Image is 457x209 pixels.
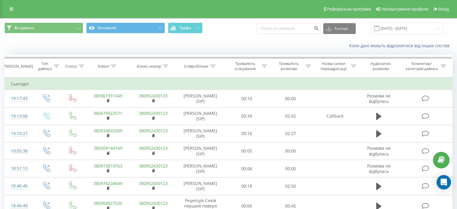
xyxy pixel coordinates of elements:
[318,61,349,71] div: Назва схеми переадресації
[11,110,27,122] div: 19:13:06
[381,7,428,11] span: Налаштування профілю
[139,93,168,99] a: 380952430123
[93,200,122,206] a: 380968927535
[176,142,225,160] td: [PERSON_NAME] (SIP)
[139,110,168,116] a: 380952430123
[269,107,312,125] td: 02:42
[225,160,269,177] td: 00:06
[274,61,304,71] div: Тривалість розмови
[269,125,312,142] td: 02:27
[139,145,168,151] a: 380952430123
[137,64,161,69] div: Бізнес номер
[11,145,27,157] div: 19:05:38
[225,125,269,142] td: 00:16
[14,26,34,30] span: Всі дзвінки
[65,64,77,69] div: Статус
[180,26,191,30] span: Графік
[11,128,27,140] div: 19:10:27
[11,180,27,192] div: 18:46:46
[11,93,27,104] div: 19:17:43
[367,145,391,156] span: Розмова не відбулась
[225,177,269,195] td: 00:18
[176,107,225,125] td: [PERSON_NAME] (SIP)
[176,125,225,142] td: [PERSON_NAME] (SIP)
[367,93,391,104] span: Розмова не відбулась
[38,61,52,71] div: Тип дзвінка
[327,7,371,11] span: Реферальна програма
[11,163,27,174] div: 18:51:13
[176,160,225,177] td: [PERSON_NAME] (SIP)
[404,61,439,71] div: Коментар/категорія дзвінка
[93,180,122,186] a: 380976224649
[269,90,312,107] td: 00:00
[184,64,209,69] div: Співробітник
[269,142,312,160] td: 00:00
[269,177,312,195] td: 02:50
[225,107,269,125] td: 00:34
[176,177,225,195] td: [PERSON_NAME] (SIP)
[312,107,358,125] td: Callback
[168,23,203,33] button: Графік
[5,78,452,90] td: Сьогодні
[5,23,83,33] button: Всі дзвінки
[98,64,109,69] div: Клієнт
[93,110,122,116] a: 380679922571
[86,23,165,33] button: Основний
[93,128,122,134] a: 380934692509
[257,23,320,34] input: Пошук за номером
[93,145,122,151] a: 380509144749
[93,93,122,99] a: 380961931049
[93,163,122,169] a: 380973819763
[139,163,168,169] a: 380952430123
[349,43,452,48] a: Коли дані можуть відрізнятися вiд інших систем
[139,180,168,186] a: 380952430123
[437,175,451,189] div: Open Intercom Messenger
[139,128,168,134] a: 380952430123
[438,7,449,11] span: Вихід
[176,90,225,107] td: [PERSON_NAME] (SIP)
[225,90,269,107] td: 00:10
[139,200,168,206] a: 380952430123
[225,142,269,160] td: 00:05
[323,23,356,34] button: Експорт
[367,163,391,174] span: Розмова не відбулась
[269,160,312,177] td: 00:00
[363,61,398,71] div: Аудіозапис розмови
[3,64,33,69] div: [PERSON_NAME]
[230,61,260,71] div: Тривалість очікування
